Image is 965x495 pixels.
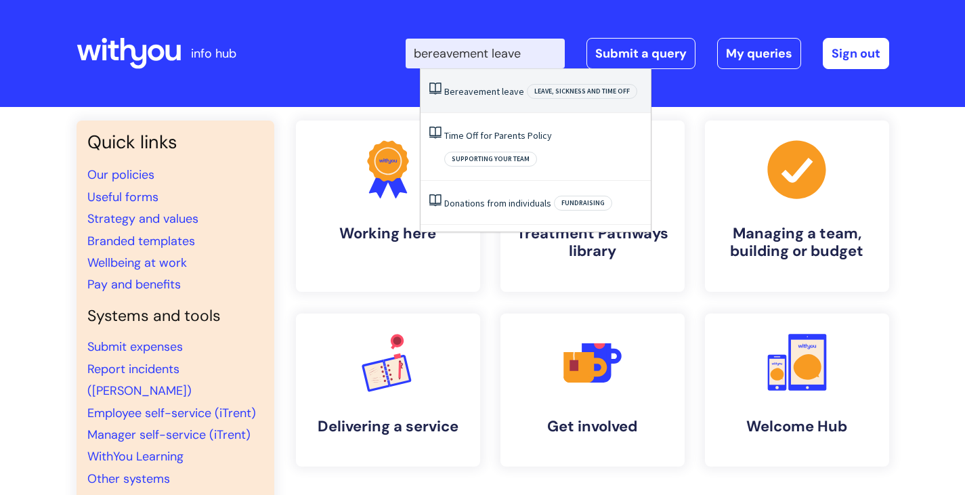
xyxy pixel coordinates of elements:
[511,418,674,435] h4: Get involved
[296,314,480,467] a: Delivering a service
[87,255,187,271] a: Wellbeing at work
[296,121,480,292] a: Working here
[191,43,236,64] p: info hub
[87,167,154,183] a: Our policies
[87,339,183,355] a: Submit expenses
[307,225,469,242] h4: Working here
[586,38,695,69] a: Submit a query
[705,121,889,292] a: Managing a team, building or budget
[716,418,878,435] h4: Welcome Hub
[87,233,195,249] a: Branded templates
[527,84,637,99] span: Leave, sickness and time off
[444,152,537,167] span: Supporting your team
[716,225,878,261] h4: Managing a team, building or budget
[444,85,524,98] a: Bereavement leave
[87,307,263,326] h4: Systems and tools
[444,85,500,98] span: Bereavement
[307,418,469,435] h4: Delivering a service
[87,211,198,227] a: Strategy and values
[87,276,181,293] a: Pay and benefits
[511,225,674,261] h4: Treatment Pathways library
[554,196,612,211] span: Fundraising
[823,38,889,69] a: Sign out
[705,314,889,467] a: Welcome Hub
[87,405,256,421] a: Employee self-service (iTrent)
[87,361,192,399] a: Report incidents ([PERSON_NAME])
[717,38,801,69] a: My queries
[500,314,685,467] a: Get involved
[87,131,263,153] h3: Quick links
[406,39,565,68] input: Search
[502,85,524,98] span: leave
[87,189,158,205] a: Useful forms
[406,38,889,69] div: | -
[444,197,551,209] a: Donations from individuals
[87,427,251,443] a: Manager self-service (iTrent)
[87,448,184,465] a: WithYou Learning
[444,129,552,142] a: Time Off for Parents Policy
[87,471,170,487] a: Other systems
